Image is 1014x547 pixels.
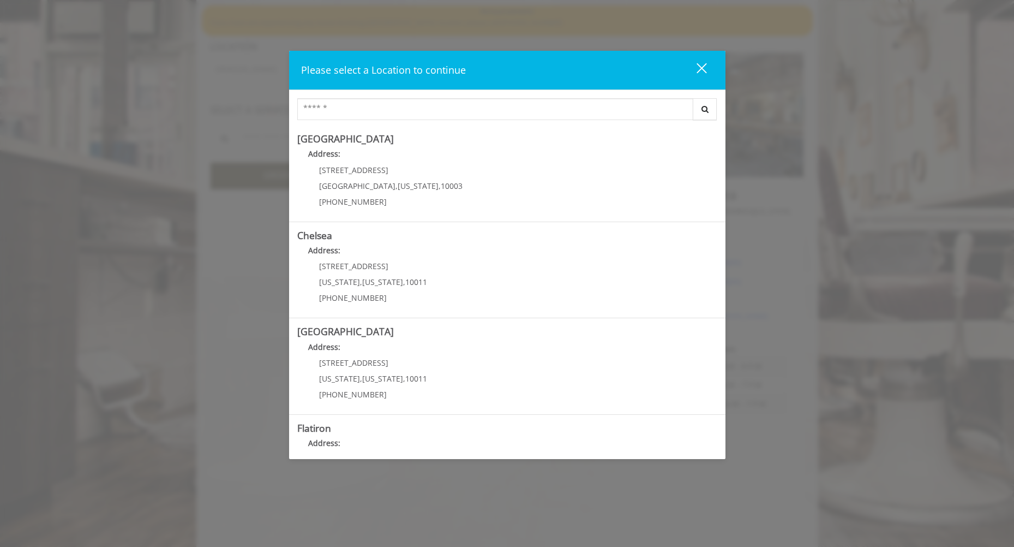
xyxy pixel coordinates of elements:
span: [US_STATE] [398,181,439,191]
span: [PHONE_NUMBER] [319,197,387,207]
i: Search button [699,105,711,113]
span: , [403,373,405,384]
b: [GEOGRAPHIC_DATA] [297,132,394,145]
b: [GEOGRAPHIC_DATA] [297,325,394,338]
span: 10011 [405,373,427,384]
span: , [360,277,362,287]
b: Flatiron [297,421,331,435]
span: [GEOGRAPHIC_DATA] [319,181,395,191]
span: 10011 [405,277,427,287]
span: , [403,277,405,287]
b: Address: [308,342,340,352]
span: , [395,181,398,191]
b: Address: [308,438,340,448]
span: [US_STATE] [362,373,403,384]
span: , [360,373,362,384]
span: [STREET_ADDRESS] [319,358,388,368]
span: [US_STATE] [362,277,403,287]
button: close dialog [676,59,713,81]
span: [PHONE_NUMBER] [319,389,387,400]
input: Search Center [297,98,693,120]
span: [STREET_ADDRESS] [319,165,388,175]
span: [US_STATE] [319,277,360,287]
div: close dialog [684,62,706,79]
span: [PHONE_NUMBER] [319,293,387,303]
span: 10003 [441,181,463,191]
span: [US_STATE] [319,373,360,384]
b: Address: [308,148,340,159]
span: , [439,181,441,191]
span: [STREET_ADDRESS] [319,261,388,271]
b: Chelsea [297,229,332,242]
span: Please select a Location to continue [301,63,466,76]
b: Address: [308,245,340,255]
div: Center Select [297,98,717,126]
